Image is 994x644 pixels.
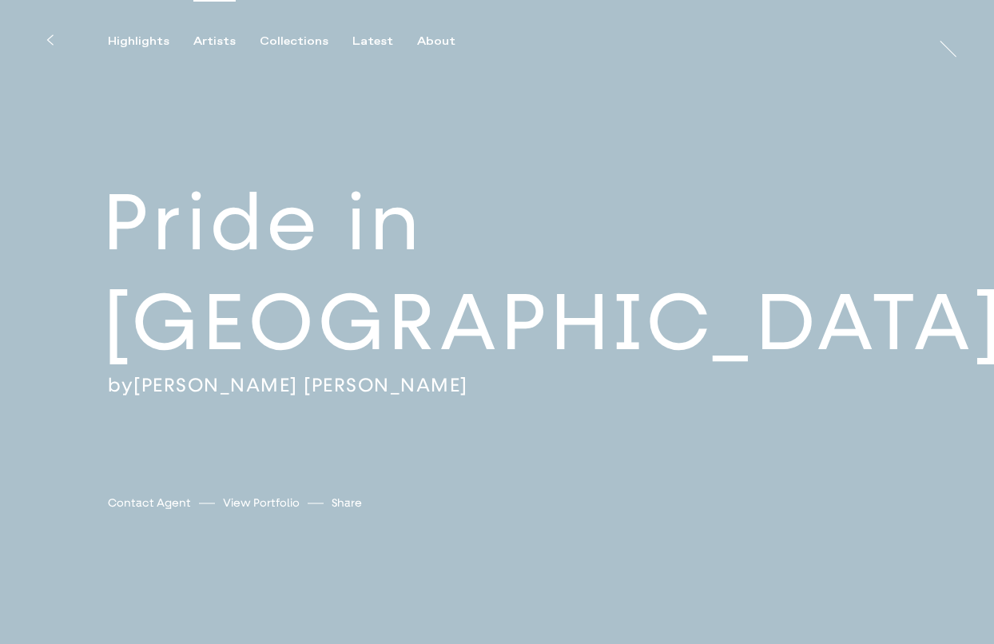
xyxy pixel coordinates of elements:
[108,34,193,49] button: Highlights
[108,495,191,511] a: Contact Agent
[223,495,300,511] a: View Portfolio
[193,34,236,49] div: Artists
[260,34,328,49] div: Collections
[417,34,455,49] div: About
[417,34,479,49] button: About
[332,492,362,514] button: Share
[352,34,417,49] button: Latest
[108,373,133,397] span: by
[133,373,468,397] a: [PERSON_NAME] [PERSON_NAME]
[193,34,260,49] button: Artists
[352,34,393,49] div: Latest
[260,34,352,49] button: Collections
[108,34,169,49] div: Highlights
